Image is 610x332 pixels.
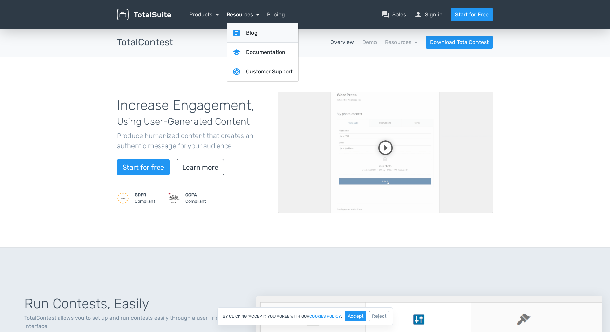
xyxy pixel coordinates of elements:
[414,11,422,19] span: person
[369,311,389,321] button: Reject
[117,192,129,204] img: GDPR
[135,192,146,197] strong: GDPR
[117,37,173,48] h3: TotalContest
[189,11,219,18] a: Products
[309,314,341,318] a: cookies policy
[267,11,285,19] a: Pricing
[232,48,241,56] span: school
[362,38,377,46] a: Demo
[451,8,493,21] a: Start for Free
[232,29,241,37] span: article
[24,296,239,311] h1: Run Contests, Easily
[227,11,259,18] a: Resources
[117,159,170,175] a: Start for free
[330,38,354,46] a: Overview
[382,11,406,19] a: question_answerSales
[232,67,241,76] span: support
[414,11,443,19] a: personSign in
[385,39,418,45] a: Resources
[168,192,180,204] img: CCPA
[135,192,155,204] small: Compliant
[117,9,171,21] img: TotalSuite for WordPress
[227,62,298,81] a: supportCustomer Support
[117,131,268,151] p: Produce humanized content that creates an authentic message for your audience.
[117,116,250,127] span: Using User-Generated Content
[185,192,197,197] strong: CCPA
[345,311,366,321] button: Accept
[185,192,206,204] small: Compliant
[217,307,393,325] div: By clicking "Accept", you agree with our .
[382,11,390,19] span: question_answer
[426,36,493,49] a: Download TotalContest
[227,43,298,62] a: schoolDocumentation
[177,159,224,175] a: Learn more
[117,98,268,128] h1: Increase Engagement,
[227,23,298,43] a: articleBlog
